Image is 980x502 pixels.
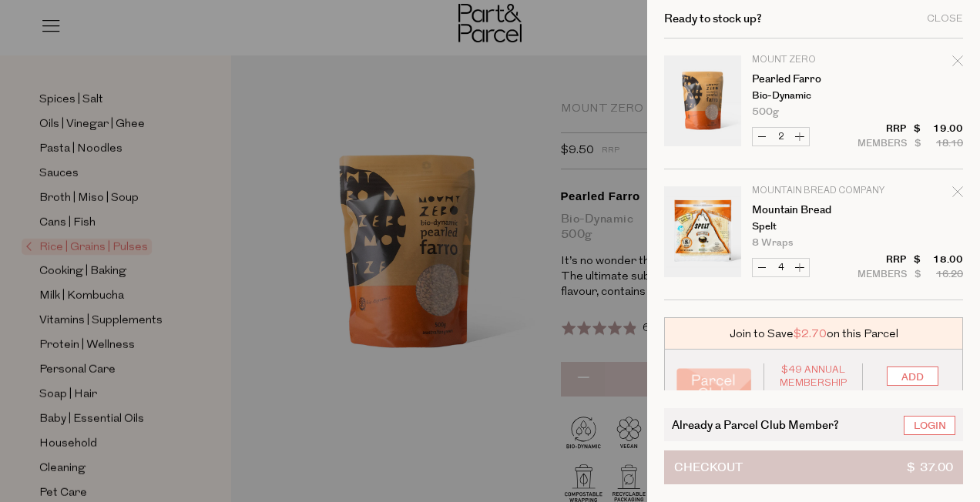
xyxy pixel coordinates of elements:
[952,184,963,205] div: Remove Mountain Bread
[672,416,839,433] span: Already a Parcel Club Member?
[752,55,871,65] p: Mount Zero
[752,91,871,101] p: Bio-Dynamic
[752,74,871,85] a: Pearled Farro
[752,205,871,216] a: Mountain Bread
[771,259,790,276] input: QTY Mountain Bread
[952,53,963,74] div: Remove Pearled Farro
[907,451,953,484] span: $ 37.00
[887,366,938,386] input: ADD
[752,238,793,248] span: 8 Wraps
[752,107,779,117] span: 500g
[904,416,955,435] a: Login
[771,128,790,146] input: QTY Pearled Farro
[752,186,871,196] p: Mountain Bread Company
[664,317,963,350] div: Join to Save on this Parcel
[664,13,762,25] h2: Ready to stock up?
[664,450,963,484] button: Checkout$ 37.00
[794,326,827,342] span: $2.70
[927,14,963,24] div: Close
[776,363,851,390] span: $49 Annual Membership
[674,451,743,484] span: Checkout
[752,222,871,232] p: Spelt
